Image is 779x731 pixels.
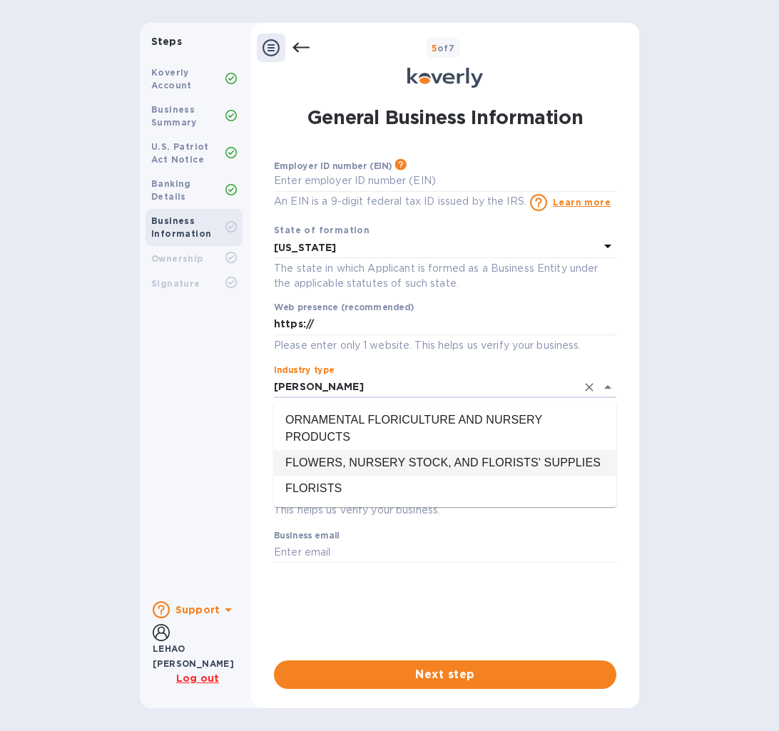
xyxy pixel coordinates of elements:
[274,660,616,689] button: Next step
[274,337,616,354] p: Please enter only 1 website. This helps us verify your business.
[274,225,370,235] b: State of formation
[307,99,583,135] h1: General Business Information
[274,502,616,518] p: This helps us verify your business.
[274,377,576,397] input: Select industry type and select closest match
[274,366,335,374] label: Industry type
[432,43,437,53] span: 5
[274,531,340,540] label: Business email
[151,67,192,91] b: Koverly Account
[274,304,414,312] label: Web presence (recommended)
[151,141,209,165] b: U.S. Patriot Act Notice
[153,643,234,669] b: LEHAO [PERSON_NAME]
[598,377,618,397] button: Close
[285,666,605,683] span: Next step
[274,450,616,476] li: FLOWERS, NURSERY STOCK, AND FLORISTS' SUPPLIES
[274,542,616,563] input: Enter email
[274,242,336,253] b: [US_STATE]
[151,215,211,239] b: Business Information
[579,377,599,397] button: Clear
[553,197,611,208] b: Learn more
[151,104,197,128] b: Business Summary
[176,673,219,684] u: Log out
[151,253,203,264] b: Ownership
[274,476,616,501] li: FLORISTS
[274,160,404,170] div: Employer ID number (EIN)
[432,43,455,53] b: of 7
[175,604,220,615] b: Support
[151,178,191,202] b: Banking Details
[553,196,611,208] a: Learn more
[274,261,616,291] p: The state in which Applicant is formed as a Business Entity under the applicable statutes of such...
[274,194,526,209] p: An EIN is a 9-digit federal tax ID issued by the IRS.
[151,278,200,289] b: Signature
[274,407,616,450] li: ORNAMENTAL FLORICULTURE AND NURSERY PRODUCTS
[274,170,616,192] input: Enter employer ID number (EIN)
[151,36,182,47] b: Steps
